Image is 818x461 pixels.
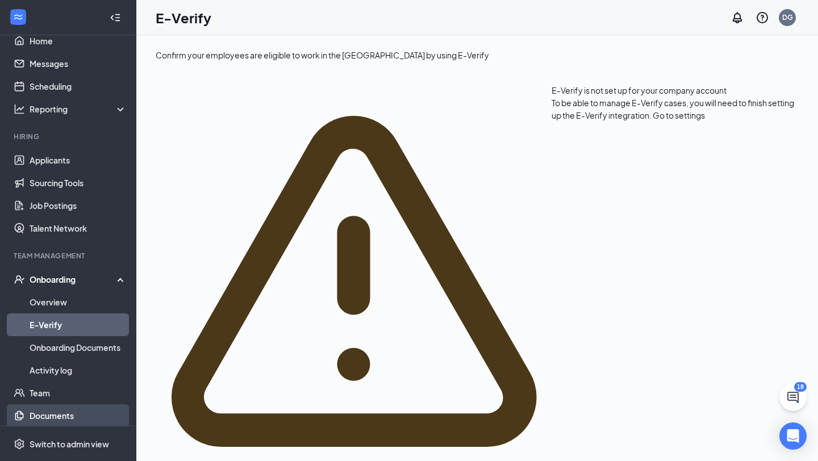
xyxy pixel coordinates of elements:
[12,11,24,23] svg: WorkstreamLogo
[30,52,127,75] a: Messages
[552,98,794,120] span: To be able to manage E-Verify cases, you will need to finish setting up the E-Verify integration.
[30,217,127,240] a: Talent Network
[30,359,127,382] a: Activity log
[756,11,769,24] svg: QuestionInfo
[794,382,807,392] div: 18
[30,382,127,404] a: Team
[779,384,807,411] button: ChatActive
[14,274,25,285] svg: UserCheck
[14,251,124,261] div: Team Management
[30,336,127,359] a: Onboarding Documents
[30,404,127,427] a: Documents
[30,291,127,313] a: Overview
[779,422,807,450] div: Open Intercom Messenger
[30,438,109,450] div: Switch to admin view
[156,8,211,27] h1: E-Verify
[30,194,127,217] a: Job Postings
[782,12,793,22] div: DG
[786,391,800,404] svg: ChatActive
[14,132,124,141] div: Hiring
[14,438,25,450] svg: Settings
[30,171,127,194] a: Sourcing Tools
[30,30,127,52] a: Home
[552,85,727,95] span: E-Verify is not set up for your company account
[30,149,127,171] a: Applicants
[30,274,117,285] div: Onboarding
[30,313,127,336] a: E-Verify
[156,50,489,60] span: Confirm your employees are eligible to work in the [GEOGRAPHIC_DATA] by using E-Verify
[14,103,25,115] svg: Analysis
[110,12,121,23] svg: Collapse
[30,75,127,98] a: Scheduling
[731,11,744,24] svg: Notifications
[653,110,705,120] span: Go to settings
[30,103,127,115] div: Reporting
